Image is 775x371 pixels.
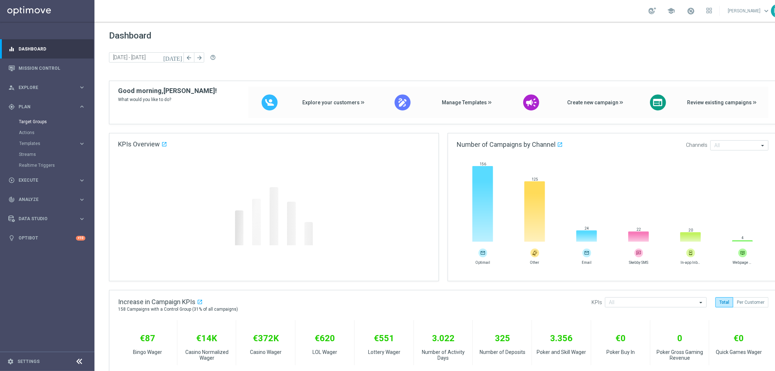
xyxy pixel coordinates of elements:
[8,215,78,222] div: Data Studio
[19,127,94,138] div: Actions
[19,116,94,127] div: Target Groups
[8,104,86,110] button: gps_fixed Plan keyboard_arrow_right
[78,140,85,147] i: keyboard_arrow_right
[8,59,85,78] div: Mission Control
[19,197,78,202] span: Analyze
[8,46,15,52] i: equalizer
[19,130,76,136] a: Actions
[19,152,76,157] a: Streams
[8,196,15,203] i: track_changes
[17,359,40,364] a: Settings
[727,5,771,16] a: [PERSON_NAME]keyboard_arrow_down
[19,160,94,171] div: Realtime Triggers
[8,216,86,222] button: Data Studio keyboard_arrow_right
[78,196,85,203] i: keyboard_arrow_right
[19,59,85,78] a: Mission Control
[19,119,76,125] a: Target Groups
[8,84,78,91] div: Explore
[8,229,85,248] div: Optibot
[762,7,770,15] span: keyboard_arrow_down
[19,149,94,160] div: Streams
[8,104,15,110] i: gps_fixed
[8,39,85,59] div: Dashboard
[8,177,15,184] i: play_circle_outline
[8,196,78,203] div: Analyze
[8,65,86,71] button: Mission Control
[19,105,78,109] span: Plan
[19,39,85,59] a: Dashboard
[19,229,76,248] a: Optibot
[78,177,85,184] i: keyboard_arrow_right
[8,85,86,90] button: person_search Explore keyboard_arrow_right
[78,84,85,91] i: keyboard_arrow_right
[667,7,675,15] span: school
[19,141,86,146] button: Templates keyboard_arrow_right
[19,85,78,90] span: Explore
[78,215,85,222] i: keyboard_arrow_right
[8,235,86,241] button: lightbulb Optibot +10
[19,162,76,168] a: Realtime Triggers
[19,178,78,182] span: Execute
[19,138,94,149] div: Templates
[8,197,86,202] button: track_changes Analyze keyboard_arrow_right
[8,177,78,184] div: Execute
[19,141,71,146] span: Templates
[8,104,78,110] div: Plan
[19,217,78,221] span: Data Studio
[78,103,85,110] i: keyboard_arrow_right
[7,358,14,365] i: settings
[8,46,86,52] button: equalizer Dashboard
[8,235,15,241] i: lightbulb
[76,236,85,241] div: +10
[8,177,86,183] button: play_circle_outline Execute keyboard_arrow_right
[19,141,78,146] div: Templates
[8,84,15,91] i: person_search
